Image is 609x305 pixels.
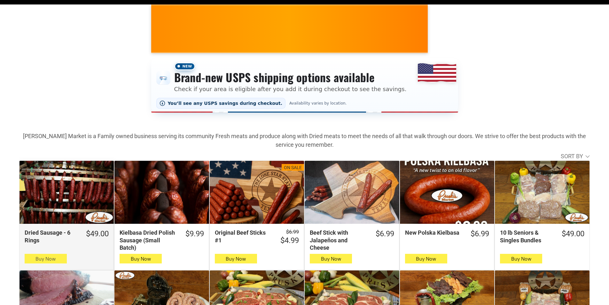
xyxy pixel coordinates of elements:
button: Buy Now [310,254,352,263]
div: $6.99 [376,229,394,239]
a: Dried Sausage - 6 Rings [20,161,114,224]
span: New [174,62,195,70]
a: Kielbasa Dried Polish Sausage (Small Batch) [114,161,209,224]
span: Buy Now [416,256,436,262]
span: Buy Now [131,256,151,262]
a: Beef Stick with Jalapeños and Cheese [305,161,399,224]
span: Buy Now [321,256,341,262]
p: Check if your area is eligible after you add it during checkout to see the savings. [174,85,407,93]
a: $6.99 $4.99Original Beef Sticks #1 [210,229,304,246]
a: 10 lb Seniors &amp; Singles Bundles [495,161,589,224]
span: Buy Now [226,256,246,262]
button: Buy Now [25,254,67,263]
div: Beef Stick with Jalapeños and Cheese [310,229,367,251]
strong: [PERSON_NAME] Market is a Family owned business serving its community Fresh meats and produce alo... [23,133,586,148]
div: $9.99 [185,229,204,239]
s: $6.99 [286,229,299,235]
button: Buy Now [500,254,542,263]
a: $49.00Dried Sausage - 6 Rings [20,229,114,244]
span: Buy Now [511,256,531,262]
div: New Polska Kielbasa [405,229,462,236]
div: $49.00 [86,229,109,239]
a: $6.99New Polska Kielbasa [400,229,494,239]
a: On SaleOriginal Beef Sticks #1 [210,161,304,224]
div: $6.99 [471,229,489,239]
button: Buy Now [120,254,162,263]
div: $49.00 [562,229,584,239]
div: Shipping options announcement [151,58,458,113]
div: 10 lb Seniors & Singles Bundles [500,229,553,244]
span: Availability varies by location. [288,101,348,106]
div: Kielbasa Dried Polish Sausage (Small Batch) [120,229,177,251]
span: You’ll see any USPS savings during checkout. [168,101,283,106]
a: $9.99Kielbasa Dried Polish Sausage (Small Batch) [114,229,209,251]
span: Buy Now [35,256,56,262]
button: Buy Now [215,254,257,263]
a: $49.0010 lb Seniors & Singles Bundles [495,229,589,244]
h3: Brand-new USPS shipping options available [174,70,407,84]
a: $6.99Beef Stick with Jalapeños and Cheese [305,229,399,251]
div: Original Beef Sticks #1 [215,229,272,244]
button: Buy Now [405,254,447,263]
span: [PERSON_NAME] MARKET [426,33,551,43]
a: New Polska Kielbasa [400,161,494,224]
div: $4.99 [280,236,299,246]
div: On Sale [284,165,302,171]
div: Dried Sausage - 6 Rings [25,229,78,244]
